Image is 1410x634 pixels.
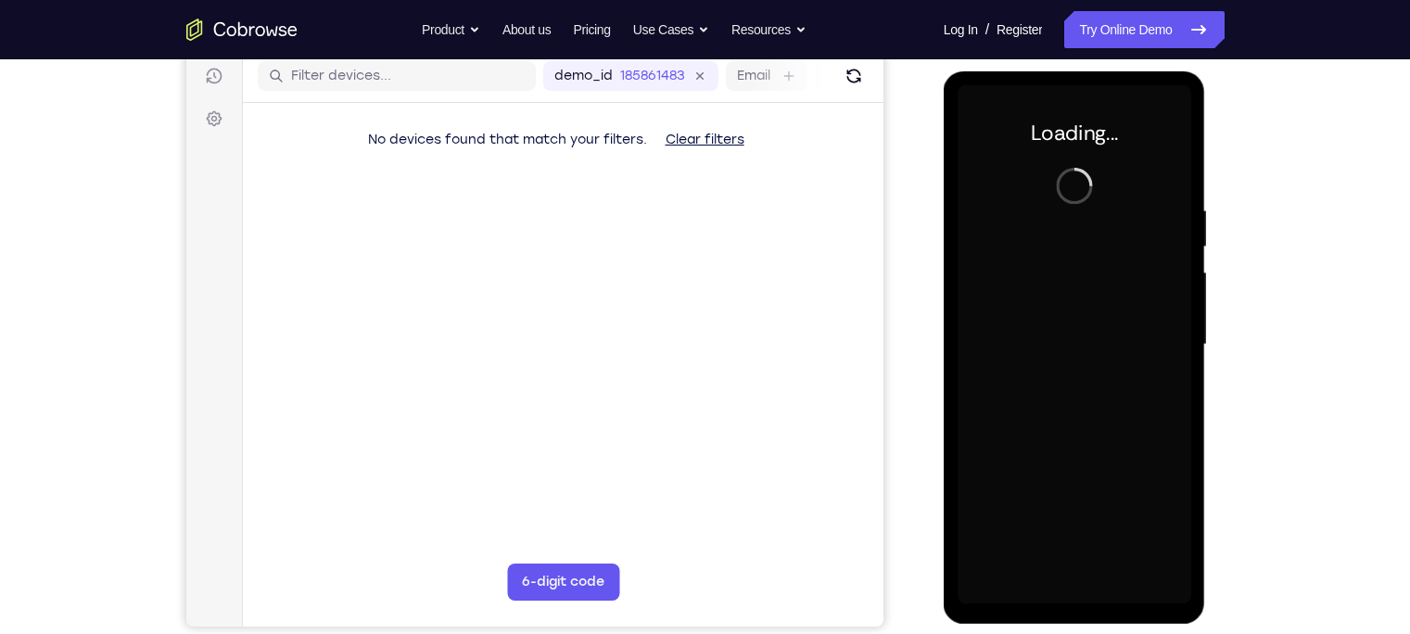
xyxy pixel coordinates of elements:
button: Use Cases [633,11,709,48]
button: Refresh [653,56,682,85]
button: Product [422,11,480,48]
label: demo_id [368,61,426,80]
button: Resources [731,11,807,48]
button: Clear filters [464,116,573,153]
a: Register [997,11,1042,48]
a: Log In [944,11,978,48]
a: Pricing [573,11,610,48]
iframe: Agent [186,6,883,627]
button: 6-digit code [321,558,433,595]
label: Email [551,61,584,80]
span: No devices found that match your filters. [182,126,461,142]
a: Try Online Demo [1064,11,1224,48]
span: / [985,19,989,41]
a: Go to the home page [186,19,298,41]
a: About us [502,11,551,48]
